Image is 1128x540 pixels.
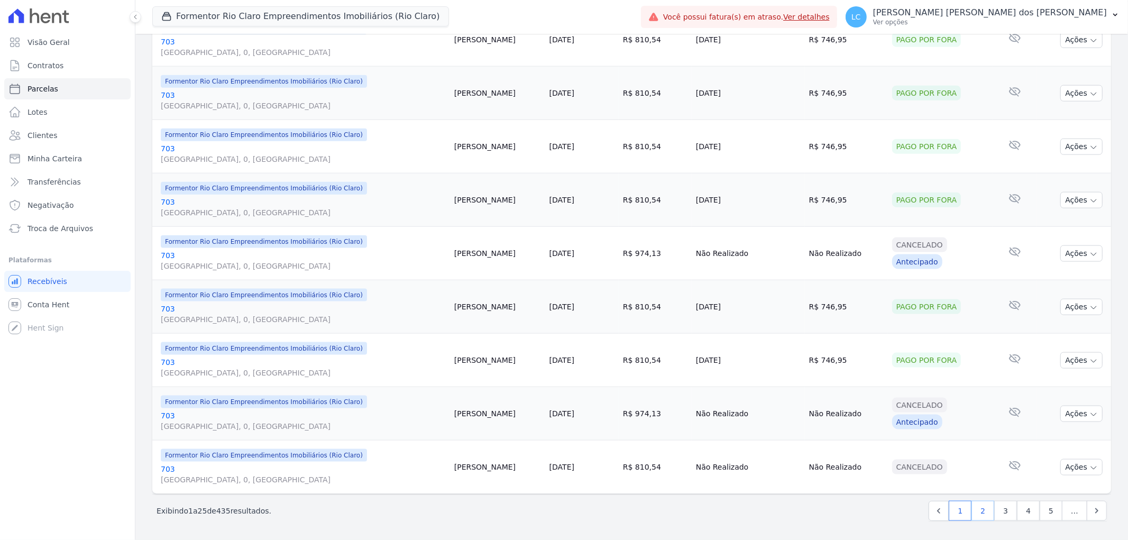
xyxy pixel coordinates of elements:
div: Pago por fora [892,86,961,100]
a: [DATE] [549,89,574,97]
div: Pago por fora [892,32,961,47]
span: [GEOGRAPHIC_DATA], 0, [GEOGRAPHIC_DATA] [161,421,446,432]
span: Formentor Rio Claro Empreendimentos Imobiliários (Rio Claro) [161,129,367,141]
span: Formentor Rio Claro Empreendimentos Imobiliários (Rio Claro) [161,449,367,462]
a: 1 [949,501,971,521]
a: [DATE] [549,35,574,44]
a: [DATE] [549,142,574,151]
span: [GEOGRAPHIC_DATA], 0, [GEOGRAPHIC_DATA] [161,368,446,378]
td: Não Realizado [692,227,805,280]
a: 4 [1017,501,1040,521]
td: Não Realizado [692,441,805,494]
td: [PERSON_NAME] [450,334,545,387]
p: Ver opções [873,18,1107,26]
a: 2 [971,501,994,521]
td: [DATE] [692,173,805,227]
a: [DATE] [549,463,574,471]
span: Formentor Rio Claro Empreendimentos Imobiliários (Rio Claro) [161,75,367,88]
button: Ações [1060,85,1103,102]
a: 703[GEOGRAPHIC_DATA], 0, [GEOGRAPHIC_DATA] [161,250,446,271]
span: [GEOGRAPHIC_DATA], 0, [GEOGRAPHIC_DATA] [161,154,446,164]
a: [DATE] [549,249,574,258]
a: Transferências [4,171,131,193]
button: Ações [1060,299,1103,315]
td: [PERSON_NAME] [450,387,545,441]
td: R$ 746,95 [805,67,888,120]
a: [DATE] [549,196,574,204]
td: [DATE] [692,67,805,120]
a: 3 [994,501,1017,521]
td: Não Realizado [805,227,888,280]
span: Visão Geral [27,37,70,48]
span: Negativação [27,200,74,210]
span: Formentor Rio Claro Empreendimentos Imobiliários (Rio Claro) [161,342,367,355]
td: R$ 974,13 [619,227,692,280]
span: Troca de Arquivos [27,223,93,234]
div: Antecipado [892,415,942,429]
a: Visão Geral [4,32,131,53]
a: Conta Hent [4,294,131,315]
a: 703[GEOGRAPHIC_DATA], 0, [GEOGRAPHIC_DATA] [161,90,446,111]
span: Recebíveis [27,276,67,287]
a: Clientes [4,125,131,146]
td: [DATE] [692,280,805,334]
a: Lotes [4,102,131,123]
a: 703[GEOGRAPHIC_DATA], 0, [GEOGRAPHIC_DATA] [161,357,446,378]
button: Ações [1060,245,1103,262]
td: R$ 746,95 [805,120,888,173]
td: R$ 974,13 [619,387,692,441]
span: [GEOGRAPHIC_DATA], 0, [GEOGRAPHIC_DATA] [161,474,446,485]
span: Conta Hent [27,299,69,310]
td: [DATE] [692,334,805,387]
span: 1 [188,507,193,515]
span: 435 [216,507,231,515]
a: 703[GEOGRAPHIC_DATA], 0, [GEOGRAPHIC_DATA] [161,410,446,432]
div: Pago por fora [892,299,961,314]
span: Formentor Rio Claro Empreendimentos Imobiliários (Rio Claro) [161,182,367,195]
td: [PERSON_NAME] [450,227,545,280]
button: Ações [1060,192,1103,208]
p: Exibindo a de resultados. [157,506,271,516]
span: Formentor Rio Claro Empreendimentos Imobiliários (Rio Claro) [161,396,367,408]
td: R$ 746,95 [805,280,888,334]
a: 703[GEOGRAPHIC_DATA], 0, [GEOGRAPHIC_DATA] [161,464,446,485]
p: [PERSON_NAME] [PERSON_NAME] dos [PERSON_NAME] [873,7,1107,18]
a: Ver detalhes [783,13,830,21]
span: [GEOGRAPHIC_DATA], 0, [GEOGRAPHIC_DATA] [161,314,446,325]
td: R$ 746,95 [805,13,888,67]
div: Cancelado [892,460,947,474]
td: [DATE] [692,13,805,67]
span: 25 [198,507,207,515]
div: Pago por fora [892,353,961,368]
a: 703[GEOGRAPHIC_DATA], 0, [GEOGRAPHIC_DATA] [161,143,446,164]
div: Antecipado [892,254,942,269]
td: [PERSON_NAME] [450,441,545,494]
td: [PERSON_NAME] [450,120,545,173]
span: Lotes [27,107,48,117]
span: Parcelas [27,84,58,94]
button: Ações [1060,406,1103,422]
td: [PERSON_NAME] [450,173,545,227]
span: [GEOGRAPHIC_DATA], 0, [GEOGRAPHIC_DATA] [161,47,446,58]
td: Não Realizado [805,387,888,441]
button: Formentor Rio Claro Empreendimentos Imobiliários (Rio Claro) [152,6,449,26]
a: 5 [1040,501,1062,521]
button: LC [PERSON_NAME] [PERSON_NAME] dos [PERSON_NAME] Ver opções [837,2,1128,32]
a: Minha Carteira [4,148,131,169]
span: LC [851,13,861,21]
td: R$ 810,54 [619,280,692,334]
div: Cancelado [892,398,947,413]
a: [DATE] [549,409,574,418]
a: [DATE] [549,303,574,311]
td: R$ 810,54 [619,13,692,67]
button: Ações [1060,352,1103,369]
span: Transferências [27,177,81,187]
a: Parcelas [4,78,131,99]
td: R$ 810,54 [619,67,692,120]
a: 703[GEOGRAPHIC_DATA], 0, [GEOGRAPHIC_DATA] [161,36,446,58]
div: Cancelado [892,237,947,252]
td: Não Realizado [805,441,888,494]
span: Minha Carteira [27,153,82,164]
td: R$ 810,54 [619,120,692,173]
span: Formentor Rio Claro Empreendimentos Imobiliários (Rio Claro) [161,289,367,301]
